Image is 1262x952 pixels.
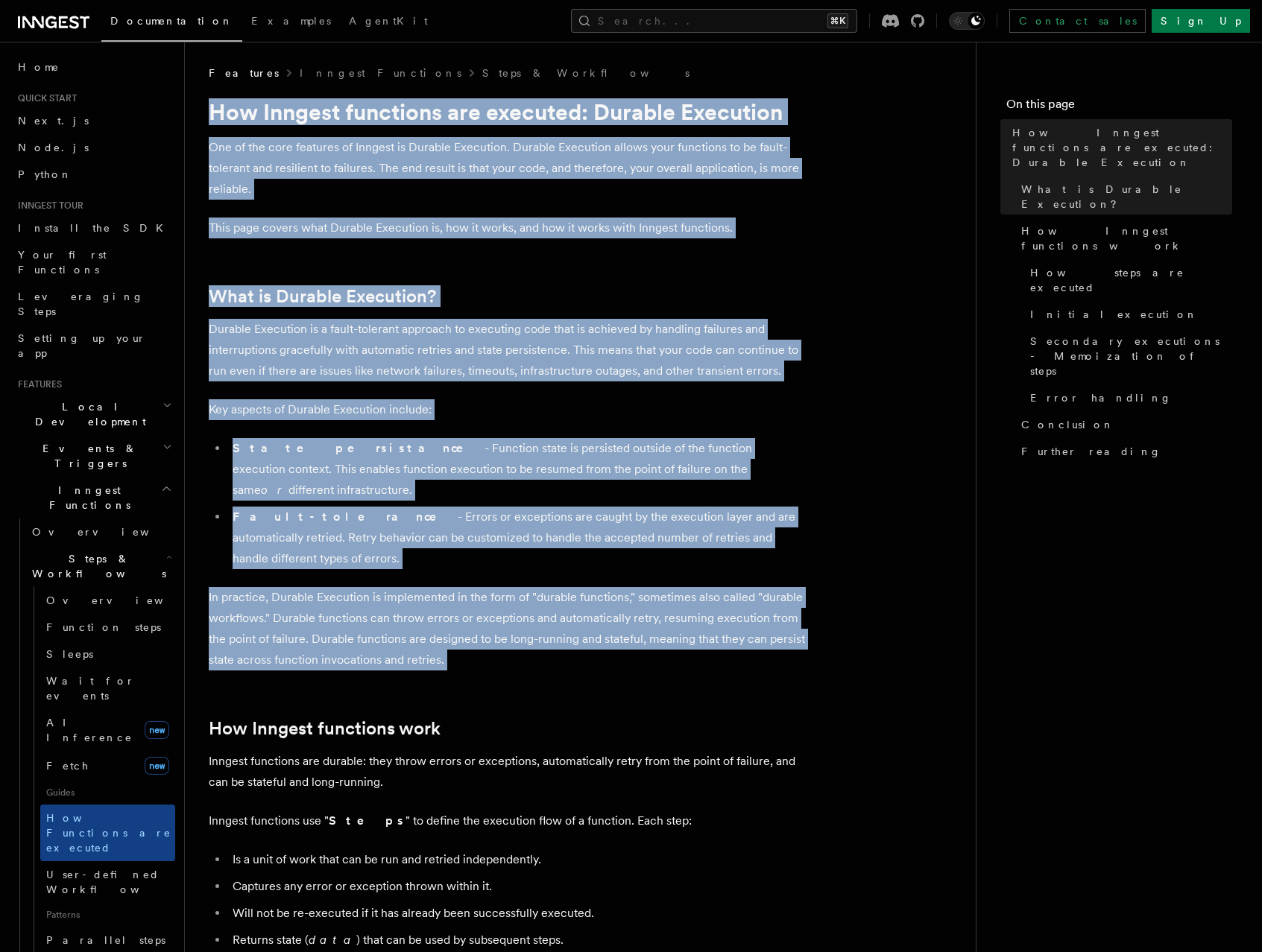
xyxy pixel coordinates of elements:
[209,718,441,739] a: How Inngest functions work
[18,222,172,234] span: Install the SDK
[18,60,60,74] span: Home
[1006,95,1232,119] h4: On this page
[12,134,175,161] a: Node.js
[300,66,461,80] a: Inngest Functions
[18,168,72,180] span: Python
[261,483,288,497] em: or
[228,849,805,870] li: Is a unit of work that can be run and retried independently.
[329,813,406,828] strong: Steps
[1015,218,1232,259] a: How Inngest functions work
[1009,9,1146,33] a: Contact sales
[1030,307,1198,322] span: Initial execution
[12,393,175,435] button: Local Development
[228,876,805,897] li: Captures any error or exception thrown within it.
[209,137,805,200] p: One of the core features of Inngest is Durable Execution. Durable Execution allows your functions...
[46,869,180,895] span: User-defined Workflows
[209,751,805,793] p: Inngest functions are durable: they throw errors or exceptions, automatically retry from the poin...
[12,477,175,518] button: Inngest Functions
[349,15,428,27] span: AgentKit
[12,200,83,212] span: Inngest tour
[1030,334,1232,378] span: Secondary executions - Memoization of steps
[1015,438,1232,465] a: Further reading
[209,399,805,420] p: Key aspects of Durable Execution include:
[228,507,805,569] li: - Errors or exceptions are caught by the execution layer and are automatically retried. Retry beh...
[40,805,175,861] a: How Functions are executed
[242,4,340,40] a: Examples
[1021,223,1232,253] span: How Inngest functions work
[12,107,175,134] a: Next.js
[46,717,133,743] span: AI Inference
[209,810,805,831] p: Inngest functions use " " to define the execution flow of a function. Each step:
[209,587,805,670] p: In practice, Durable Execution is implemented in the form of "durable functions," sometimes also ...
[12,92,77,104] span: Quick start
[1024,328,1232,384] a: Secondary executions - Memoization of steps
[40,614,175,641] a: Function steps
[251,15,331,27] span: Examples
[209,98,805,125] h1: How Inngest functions are executed: Durable Execution
[46,760,89,772] span: Fetch
[228,438,805,501] li: - Function state is persisted outside of the function execution context. This enables function ex...
[228,903,805,924] li: Will not be re-executed if it has already been successfully executed.
[26,518,175,545] a: Overview
[209,286,436,307] a: What is Durable Execution?
[46,648,93,660] span: Sleeps
[12,241,175,283] a: Your first Functions
[40,587,175,614] a: Overview
[1030,265,1232,295] span: How steps are executed
[46,621,161,633] span: Function steps
[209,319,805,381] p: Durable Execution is a fault-tolerant approach to executing code that is achieved by handling fai...
[26,551,166,581] span: Steps & Workflows
[209,66,279,80] span: Features
[12,325,175,366] a: Setting up your app
[32,526,186,538] span: Overview
[1152,9,1250,33] a: Sign Up
[12,378,62,390] span: Features
[1024,384,1232,411] a: Error handling
[40,641,175,667] a: Sleeps
[12,161,175,188] a: Python
[12,54,175,80] a: Home
[12,399,163,429] span: Local Development
[40,781,175,805] span: Guides
[1021,417,1114,432] span: Conclusion
[18,332,146,359] span: Setting up your app
[12,441,163,471] span: Events & Triggers
[110,15,233,27] span: Documentation
[40,709,175,751] a: AI Inferencenew
[827,13,848,28] kbd: ⌘K
[1015,176,1232,218] a: What is Durable Execution?
[40,903,175,927] span: Patterns
[309,933,356,947] em: data
[1021,182,1232,212] span: What is Durable Execution?
[12,435,175,477] button: Events & Triggers
[12,215,175,241] a: Install the SDK
[145,757,169,775] span: new
[949,12,985,30] button: Toggle dark mode
[40,667,175,709] a: Wait for events
[46,812,171,854] span: How Functions are executed
[340,4,437,40] a: AgentKit
[228,930,805,951] li: Returns state ( ) that can be used by subsequent steps.
[18,249,107,276] span: Your first Functions
[40,861,175,903] a: User-defined Workflows
[1021,444,1161,459] span: Further reading
[482,66,690,80] a: Steps & Workflows
[46,594,200,606] span: Overview
[1015,411,1232,438] a: Conclusion
[26,545,175,587] button: Steps & Workflows
[233,441,485,455] strong: State persistance
[46,675,135,702] span: Wait for events
[145,721,169,739] span: new
[1006,119,1232,176] a: How Inngest functions are executed: Durable Execution
[18,142,89,153] span: Node.js
[101,4,242,42] a: Documentation
[40,751,175,781] a: Fetchnew
[18,115,89,127] span: Next.js
[1024,259,1232,301] a: How steps are executed
[233,510,458,524] strong: Fault-tolerance
[1024,301,1232,328] a: Initial execution
[1012,125,1232,170] span: How Inngest functions are executed: Durable Execution
[12,483,161,513] span: Inngest Functions
[12,283,175,325] a: Leveraging Steps
[1030,390,1172,405] span: Error handling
